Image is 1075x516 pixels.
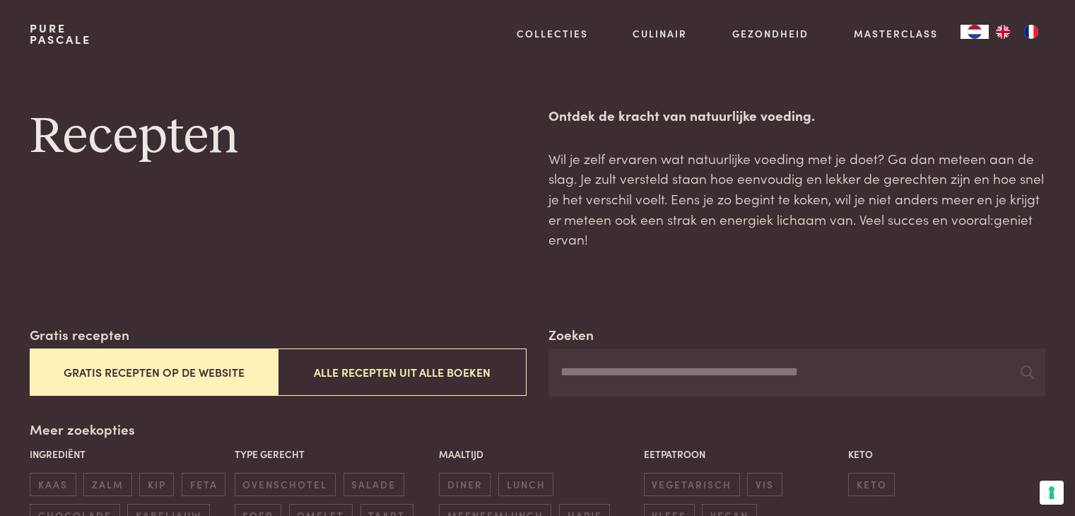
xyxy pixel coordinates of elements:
[548,148,1045,250] p: Wil je zelf ervaren wat natuurlijke voeding met je doet? Ga dan meteen aan de slag. Je zult verst...
[30,23,91,45] a: PurePascale
[517,26,588,41] a: Collecties
[182,473,225,496] span: feta
[848,473,895,496] span: keto
[961,25,989,39] div: Language
[848,447,1045,462] p: Keto
[30,348,278,396] button: Gratis recepten op de website
[548,324,594,345] label: Zoeken
[1040,481,1064,505] button: Uw voorkeuren voor toestemming voor trackingtechnologieën
[633,26,687,41] a: Culinair
[732,26,809,41] a: Gezondheid
[83,473,131,496] span: zalm
[235,473,336,496] span: ovenschotel
[961,25,989,39] a: NL
[235,447,432,462] p: Type gerecht
[989,25,1045,39] ul: Language list
[644,473,740,496] span: vegetarisch
[30,473,76,496] span: kaas
[343,473,404,496] span: salade
[30,447,227,462] p: Ingrediënt
[961,25,1045,39] aside: Language selected: Nederlands
[139,473,174,496] span: kip
[278,348,526,396] button: Alle recepten uit alle boeken
[854,26,938,41] a: Masterclass
[989,25,1017,39] a: EN
[30,105,526,169] h1: Recepten
[644,447,841,462] p: Eetpatroon
[439,473,490,496] span: diner
[439,447,636,462] p: Maaltijd
[747,473,782,496] span: vis
[548,105,815,124] strong: Ontdek de kracht van natuurlijke voeding.
[498,473,553,496] span: lunch
[1017,25,1045,39] a: FR
[30,324,129,345] label: Gratis recepten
